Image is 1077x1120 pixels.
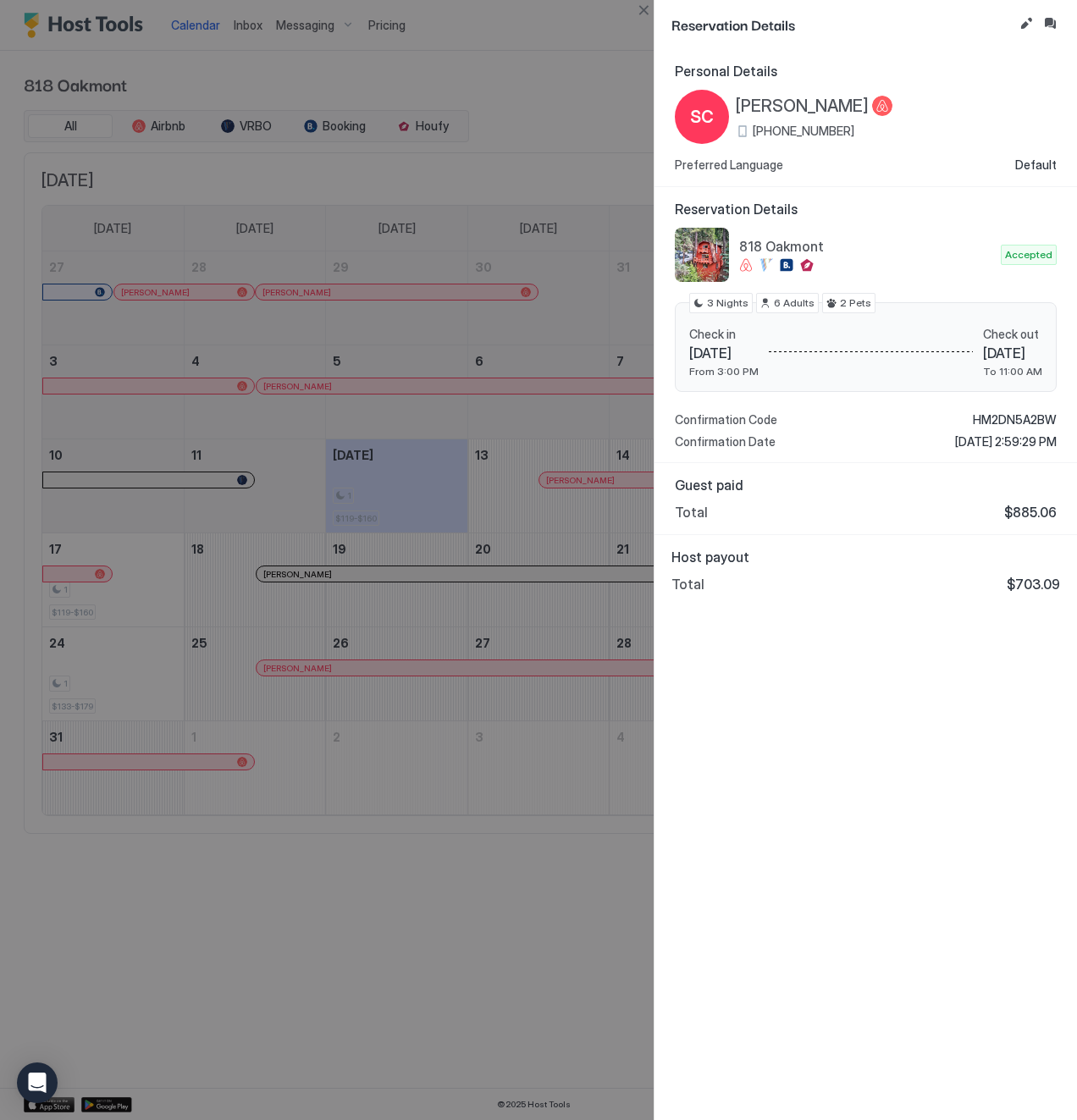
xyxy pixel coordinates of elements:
span: Host payout [671,549,1060,566]
span: SC [690,104,714,130]
span: Reservation Details [675,201,1057,218]
span: To 11:00 AM [983,365,1042,378]
span: Preferred Language [675,157,783,173]
span: Confirmation Code [675,412,777,428]
span: Default [1015,157,1057,173]
span: Personal Details [675,63,1057,80]
span: Check out [983,327,1042,342]
span: Confirmation Date [675,434,776,450]
div: listing image [675,228,729,282]
div: Open Intercom Messenger [17,1062,58,1103]
span: 6 Adults [774,295,815,311]
span: HM2DN5A2BW [973,412,1057,428]
span: From 3:00 PM [689,365,759,378]
button: Inbox [1040,14,1060,34]
span: Check in [689,327,759,342]
span: [DATE] 2:59:29 PM [955,434,1057,450]
span: 2 Pets [840,295,871,311]
span: 3 Nights [707,295,748,311]
span: [DATE] [689,345,759,361]
button: Edit reservation [1016,14,1036,34]
span: Guest paid [675,477,1057,494]
span: [PERSON_NAME] [736,96,869,117]
span: Accepted [1005,247,1052,262]
span: [PHONE_NUMBER] [753,124,854,139]
span: Reservation Details [671,14,1013,35]
span: Total [671,576,704,593]
span: 818 Oakmont [739,238,994,255]
span: Total [675,504,708,521]
span: $885.06 [1004,504,1057,521]
span: $703.09 [1007,576,1060,593]
span: [DATE] [983,345,1042,361]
